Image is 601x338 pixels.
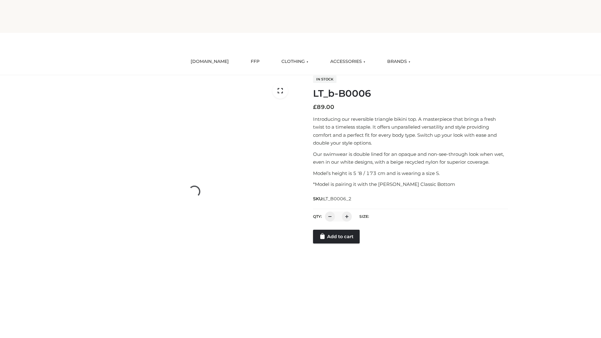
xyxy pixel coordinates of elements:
p: Model’s height is 5 ‘8 / 173 cm and is wearing a size S. [313,169,508,177]
span: £ [313,104,317,110]
a: Add to cart [313,230,360,243]
span: In stock [313,75,336,83]
h1: LT_b-B0006 [313,88,508,99]
a: FFP [246,55,264,69]
span: LT_B0006_2 [323,196,352,202]
span: SKU: [313,195,352,202]
label: Size: [359,214,369,219]
a: ACCESSORIES [326,55,370,69]
bdi: 89.00 [313,104,334,110]
p: Our swimwear is double lined for an opaque and non-see-through look when wet, even in our white d... [313,150,508,166]
a: [DOMAIN_NAME] [186,55,234,69]
label: QTY: [313,214,322,219]
a: CLOTHING [277,55,313,69]
a: BRANDS [383,55,415,69]
p: Introducing our reversible triangle bikini top. A masterpiece that brings a fresh twist to a time... [313,115,508,147]
p: *Model is pairing it with the [PERSON_NAME] Classic Bottom [313,180,508,188]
